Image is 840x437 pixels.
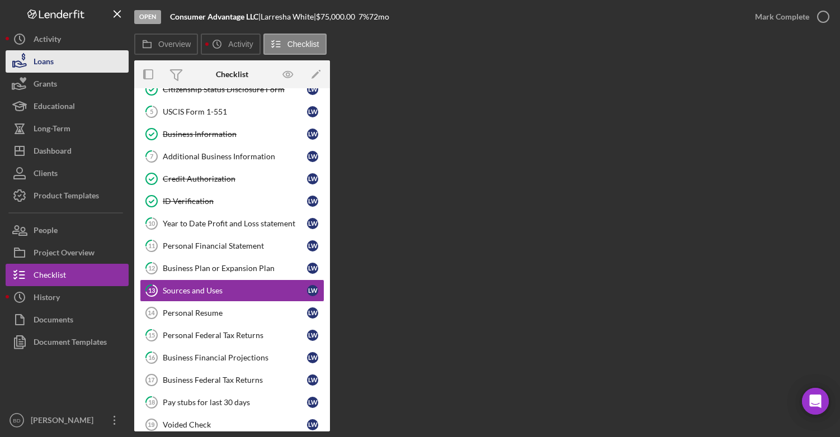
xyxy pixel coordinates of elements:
div: Project Overview [34,241,95,267]
a: Document Templates [6,331,129,353]
div: Personal Resume [163,308,307,317]
div: L W [307,129,318,140]
tspan: 11 [148,242,155,249]
div: L W [307,173,318,184]
div: Business Plan or Expansion Plan [163,264,307,273]
button: Checklist [6,264,129,286]
button: Educational [6,95,129,117]
div: Year to Date Profit and Loss statement [163,219,307,228]
div: L W [307,397,318,408]
button: Grants [6,73,129,95]
button: Activity [201,34,260,55]
div: L W [307,374,318,386]
button: History [6,286,129,308]
div: L W [307,240,318,251]
button: Activity [6,28,129,50]
div: Clients [34,162,58,187]
a: Business InformationLW [140,123,324,145]
tspan: 18 [148,398,155,406]
div: Additional Business Information [163,152,307,161]
tspan: 15 [148,331,155,339]
button: Clients [6,162,129,184]
div: L W [307,84,318,95]
button: Project Overview [6,241,129,264]
button: BD[PERSON_NAME] [6,409,129,431]
div: L W [307,419,318,430]
div: L W [307,218,318,229]
a: 19Voided CheckLW [140,414,324,436]
button: Checklist [263,34,327,55]
button: Loans [6,50,129,73]
a: Credit AuthorizationLW [140,168,324,190]
div: Business Financial Projections [163,353,307,362]
div: 7 % [358,12,369,21]
button: Long-Term [6,117,129,140]
div: Open [134,10,161,24]
button: Product Templates [6,184,129,207]
tspan: 14 [148,310,155,316]
div: [PERSON_NAME] [28,409,101,434]
button: Documents [6,308,129,331]
div: Voided Check [163,420,307,429]
a: 17Business Federal Tax ReturnsLW [140,369,324,391]
text: BD [13,417,20,424]
tspan: 16 [148,354,155,361]
div: L W [307,151,318,162]
div: $75,000.00 [316,12,358,21]
a: 10Year to Date Profit and Loss statementLW [140,212,324,235]
div: People [34,219,58,244]
a: 12Business Plan or Expansion PlanLW [140,257,324,279]
a: 13Sources and UsesLW [140,279,324,302]
button: Mark Complete [744,6,834,28]
button: Dashboard [6,140,129,162]
label: Checklist [287,40,319,49]
div: ID Verification [163,197,307,206]
div: Larresha White | [261,12,316,21]
tspan: 5 [150,108,153,115]
div: Credit Authorization [163,174,307,183]
div: Product Templates [34,184,99,210]
div: L W [307,106,318,117]
div: Mark Complete [755,6,809,28]
div: Open Intercom Messenger [802,388,829,415]
tspan: 17 [148,377,154,383]
b: Consumer Advantage LLC [170,12,258,21]
a: People [6,219,129,241]
tspan: 19 [148,421,154,428]
tspan: 10 [148,220,155,227]
tspan: 13 [148,287,155,294]
div: Sources and Uses [163,286,307,295]
label: Overview [158,40,191,49]
div: Long-Term [34,117,70,142]
div: L W [307,307,318,319]
div: Checklist [216,70,248,79]
div: Loans [34,50,54,75]
div: | [170,12,261,21]
div: L W [307,263,318,274]
div: Document Templates [34,331,107,356]
a: 16Business Financial ProjectionsLW [140,346,324,369]
div: Activity [34,28,61,53]
div: 72 mo [369,12,389,21]
a: 11Personal Financial StatementLW [140,235,324,257]
div: Personal Financial Statement [163,241,307,250]
div: History [34,286,60,311]
tspan: 7 [150,153,154,160]
a: 5USCIS Form 1-551LW [140,101,324,123]
label: Activity [228,40,253,49]
div: L W [307,196,318,207]
div: Personal Federal Tax Returns [163,331,307,340]
a: 18Pay stubs for last 30 daysLW [140,391,324,414]
a: 15Personal Federal Tax ReturnsLW [140,324,324,346]
div: Pay stubs for last 30 days [163,398,307,407]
